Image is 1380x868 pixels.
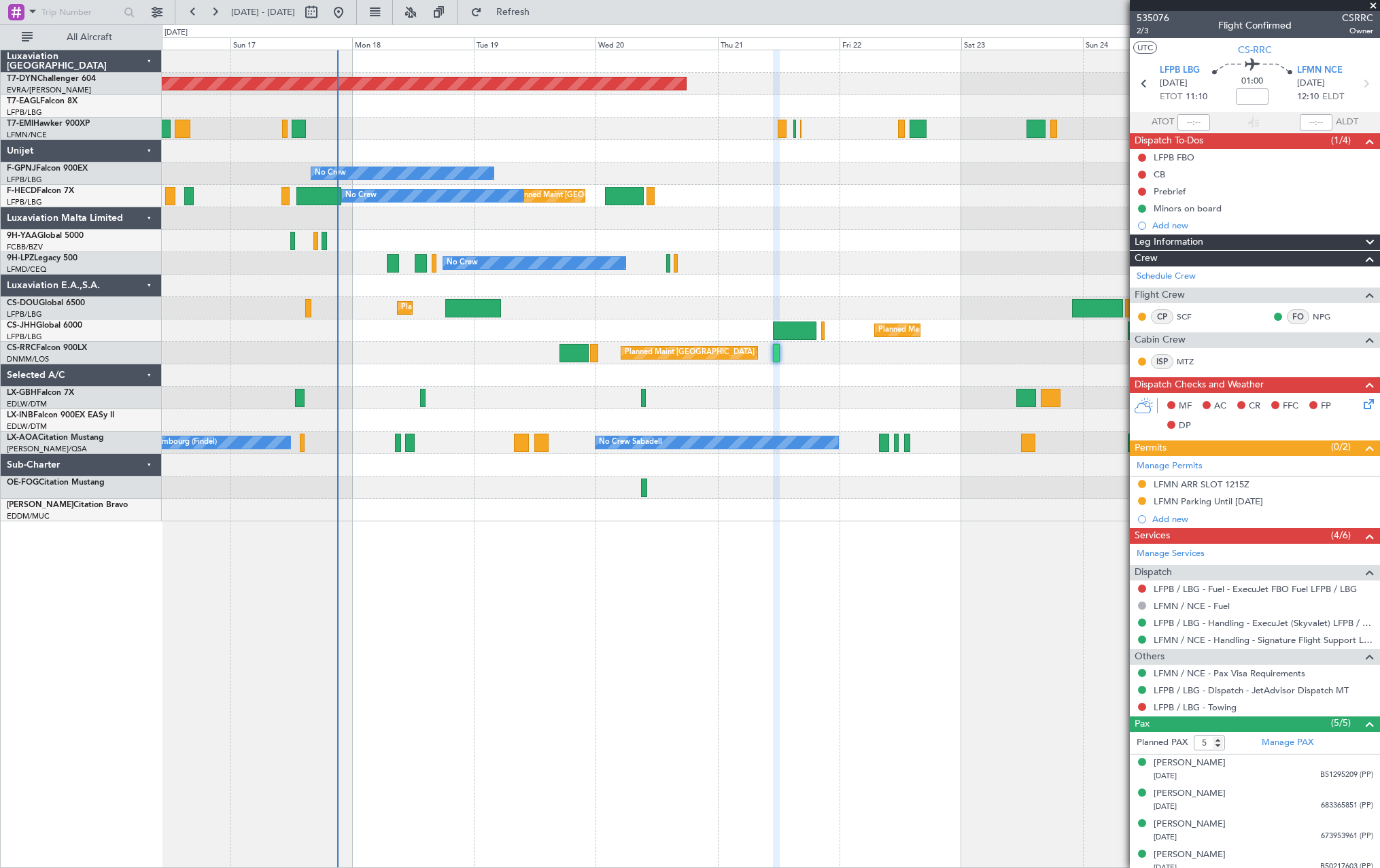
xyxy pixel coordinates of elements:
[464,1,546,23] button: Refresh
[7,444,87,454] a: [PERSON_NAME]/QSA
[7,344,87,352] a: CS-RRCFalcon 900LX
[7,511,50,521] a: EDDM/MUC
[1321,831,1373,842] span: 673953961 (PP)
[7,421,47,432] a: EDLW/DTM
[315,163,346,184] div: No Crew
[961,37,1083,50] div: Sat 23
[1283,400,1298,413] span: FFC
[1137,11,1169,25] span: 535076
[1154,617,1373,629] a: LFPB / LBG - Handling - ExecuJet (Skyvalet) LFPB / LBG
[1135,716,1150,732] span: Pax
[1137,25,1169,37] span: 2/3
[109,37,230,50] div: Sat 16
[1160,90,1182,104] span: ETOT
[7,501,128,509] a: [PERSON_NAME]Citation Bravo
[7,411,114,419] a: LX-INBFalcon 900EX EASy II
[1151,354,1173,369] div: ISP
[7,85,91,95] a: EVRA/[PERSON_NAME]
[1336,116,1358,129] span: ALDT
[1154,583,1357,595] a: LFPB / LBG - Fuel - ExecuJet FBO Fuel LFPB / LBG
[1154,169,1165,180] div: CB
[7,75,37,83] span: T7-DYN
[352,37,474,50] div: Mon 18
[7,434,38,442] span: LX-AOA
[1214,400,1226,413] span: AC
[7,164,88,173] a: F-GPNJFalcon 900EX
[7,187,74,195] a: F-HECDFalcon 7X
[1297,64,1343,77] span: LFMN NCE
[7,389,74,397] a: LX-GBHFalcon 7X
[7,411,33,419] span: LX-INB
[7,322,82,330] a: CS-JHHGlobal 6000
[1154,771,1177,781] span: [DATE]
[7,120,90,128] a: T7-EMIHawker 900XP
[1322,90,1344,104] span: ELDT
[7,97,40,105] span: T7-EAGL
[1135,377,1264,393] span: Dispatch Checks and Weather
[1135,528,1170,544] span: Services
[1241,75,1263,88] span: 01:00
[1297,77,1325,90] span: [DATE]
[7,332,42,342] a: LFPB/LBG
[840,37,961,50] div: Fri 22
[7,175,42,185] a: LFPB/LBG
[1160,64,1200,77] span: LFPB LBG
[1342,11,1373,25] span: CSRRC
[7,75,96,83] a: T7-DYNChallenger 604
[7,479,105,487] a: OE-FOGCitation Mustang
[1342,25,1373,37] span: Owner
[1154,667,1305,679] a: LFMN / NCE - Pax Visa Requirements
[7,232,37,240] span: 9H-YAA
[7,242,43,252] a: FCBB/BZV
[35,33,143,42] span: All Aircraft
[1177,311,1207,323] a: SCF
[1083,37,1205,50] div: Sun 24
[7,501,73,509] span: [PERSON_NAME]
[1137,270,1196,283] a: Schedule Crew
[7,264,46,275] a: LFMD/CEQ
[474,37,596,50] div: Tue 19
[7,187,37,195] span: F-HECD
[1152,220,1373,231] div: Add new
[1152,513,1373,525] div: Add new
[41,2,120,22] input: Trip Number
[7,107,42,118] a: LFPB/LBG
[1177,114,1210,131] input: --:--
[7,479,39,487] span: OE-FOG
[1313,311,1343,323] a: NPG
[878,320,1092,341] div: Planned Maint [GEOGRAPHIC_DATA] ([GEOGRAPHIC_DATA])
[1154,832,1177,842] span: [DATE]
[15,27,148,48] button: All Aircraft
[1238,43,1272,57] span: CS-RRC
[1135,251,1158,266] span: Crew
[1321,800,1373,812] span: 683365851 (PP)
[7,97,77,105] a: T7-EAGLFalcon 8X
[1135,332,1186,348] span: Cabin Crew
[1137,736,1188,750] label: Planned PAX
[1331,528,1351,542] span: (4/6)
[718,37,840,50] div: Thu 21
[1154,634,1373,646] a: LFMN / NCE - Handling - Signature Flight Support LFMN / NCE
[1154,848,1226,862] div: [PERSON_NAME]
[7,232,84,240] a: 9H-YAAGlobal 5000
[485,7,542,17] span: Refresh
[231,6,295,18] span: [DATE] - [DATE]
[1154,479,1249,490] div: LFMN ARR SLOT 1215Z
[7,389,37,397] span: LX-GBH
[1135,235,1203,250] span: Leg Information
[1133,41,1157,54] button: UTC
[7,130,47,140] a: LFMN/NCE
[1160,77,1188,90] span: [DATE]
[1135,133,1203,149] span: Dispatch To-Dos
[1154,801,1177,812] span: [DATE]
[7,399,47,409] a: EDLW/DTM
[7,434,104,442] a: LX-AOACitation Mustang
[1320,769,1373,781] span: B51295209 (PP)
[1154,701,1237,713] a: LFPB / LBG - Towing
[7,309,42,319] a: LFPB/LBG
[1179,400,1192,413] span: MF
[7,299,39,307] span: CS-DOU
[1249,400,1260,413] span: CR
[1331,716,1351,730] span: (5/5)
[1287,309,1309,324] div: FO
